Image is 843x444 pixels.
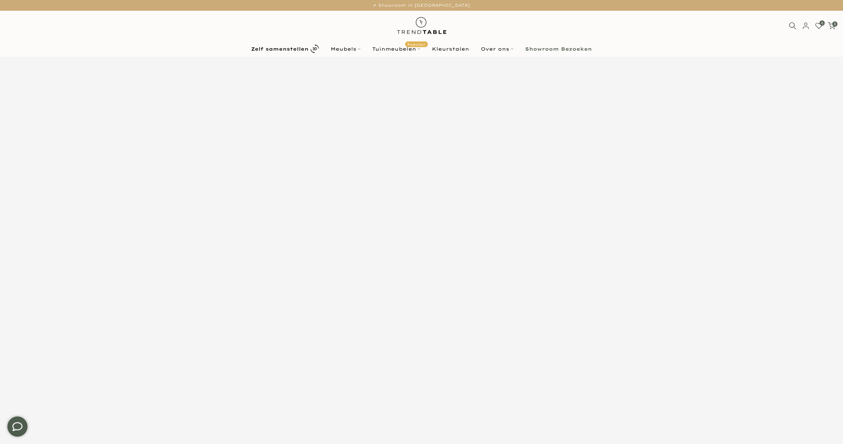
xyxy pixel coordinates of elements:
a: Kleurstalen [426,45,475,53]
a: TuinmeubelenPopulair [367,45,426,53]
a: Over ons [475,45,519,53]
a: 0 [828,22,835,30]
span: 0 [832,21,837,26]
b: Showroom Bezoeken [525,47,592,51]
a: Zelf samenstellen [245,43,325,55]
span: 0 [820,20,825,25]
img: trend-table [392,11,451,41]
iframe: toggle-frame [1,410,34,443]
a: Meubels [325,45,367,53]
a: 0 [815,22,823,30]
b: Zelf samenstellen [251,47,308,51]
a: Showroom Bezoeken [519,45,598,53]
p: ✔ Showroom in [GEOGRAPHIC_DATA] [8,2,835,9]
span: Populair [405,41,428,47]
